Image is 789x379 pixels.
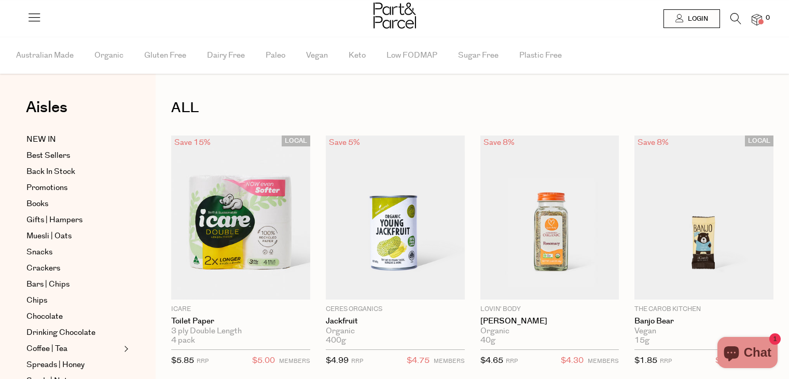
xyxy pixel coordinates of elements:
[26,182,67,194] span: Promotions
[26,343,67,355] span: Coffee | Tea
[326,355,349,366] span: $4.99
[26,198,121,210] a: Books
[16,37,74,74] span: Australian Made
[326,336,346,345] span: 400g
[326,317,465,326] a: Jackfruit
[171,305,310,314] p: icare
[26,166,75,178] span: Back In Stock
[171,355,194,366] span: $5.85
[171,96,773,120] h1: ALL
[26,310,63,323] span: Chocolate
[282,136,310,146] span: LOCAL
[207,37,245,74] span: Dairy Free
[351,357,363,365] small: RRP
[660,357,672,365] small: RRP
[171,327,310,336] div: 3 ply Double Length
[685,15,708,23] span: Login
[26,182,121,194] a: Promotions
[306,37,328,74] span: Vegan
[144,37,186,74] span: Gluten Free
[26,150,121,162] a: Best Sellers
[373,3,416,29] img: Part&Parcel
[434,357,465,365] small: MEMBERS
[480,136,518,150] div: Save 8%
[326,327,465,336] div: Organic
[561,354,584,368] span: $4.30
[26,327,121,339] a: Drinking Chocolate
[763,13,772,23] span: 0
[171,317,310,326] a: Toilet Paper
[745,136,773,146] span: LOCAL
[634,355,657,366] span: $1.85
[634,336,649,345] span: 15g
[634,305,773,314] p: The Carob Kitchen
[26,166,121,178] a: Back In Stock
[714,337,781,371] inbox-online-store-chat: Shopify online store chat
[26,294,121,307] a: Chips
[26,198,48,210] span: Books
[26,230,72,242] span: Muesli | Oats
[26,100,67,126] a: Aisles
[326,136,363,150] div: Save 5%
[407,354,430,368] span: $4.75
[519,37,562,74] span: Plastic Free
[26,278,70,291] span: Bars | Chips
[26,150,70,162] span: Best Sellers
[26,133,56,146] span: NEW IN
[26,278,121,291] a: Bars | Chips
[458,37,499,74] span: Sugar Free
[26,230,121,242] a: Muesli | Oats
[171,136,310,300] img: Toilet Paper
[26,359,121,371] a: Spreads | Honey
[480,305,619,314] p: Lovin' Body
[26,343,121,355] a: Coffee | Tea
[480,336,495,345] span: 40g
[588,357,619,365] small: MEMBERS
[26,359,85,371] span: Spreads | Honey
[26,246,52,259] span: Snacks
[663,9,720,28] a: Login
[326,305,465,314] p: Ceres Organics
[171,136,214,150] div: Save 15%
[480,327,619,336] div: Organic
[171,336,195,345] span: 4 pack
[26,327,95,339] span: Drinking Chocolate
[26,310,121,323] a: Chocolate
[506,357,518,365] small: RRP
[480,136,619,300] img: Rosemary
[26,262,60,275] span: Crackers
[634,327,773,336] div: Vegan
[26,246,121,259] a: Snacks
[266,37,285,74] span: Paleo
[634,136,672,150] div: Save 8%
[252,354,275,368] span: $5.00
[26,214,121,226] a: Gifts | Hampers
[121,343,129,355] button: Expand/Collapse Coffee | Tea
[326,136,465,300] img: Jackfruit
[752,14,762,25] a: 0
[26,214,82,226] span: Gifts | Hampers
[26,294,47,307] span: Chips
[480,317,619,326] a: [PERSON_NAME]
[26,96,67,119] span: Aisles
[480,355,503,366] span: $4.65
[94,37,123,74] span: Organic
[26,133,121,146] a: NEW IN
[634,317,773,326] a: Banjo Bear
[26,262,121,275] a: Crackers
[386,37,437,74] span: Low FODMAP
[197,357,209,365] small: RRP
[634,136,773,300] img: Banjo Bear
[349,37,366,74] span: Keto
[279,357,310,365] small: MEMBERS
